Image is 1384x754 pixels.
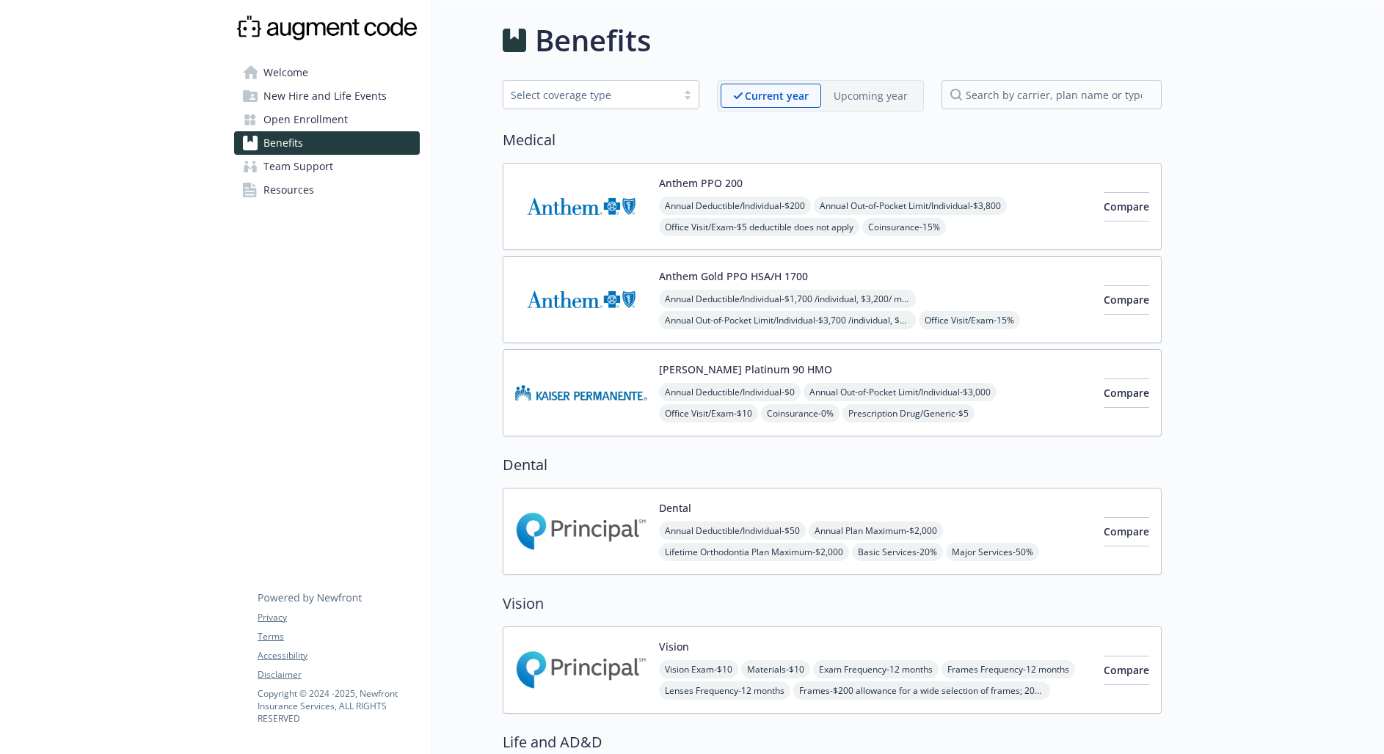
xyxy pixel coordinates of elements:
span: Resources [263,178,314,202]
span: Compare [1104,200,1149,213]
span: Annual Deductible/Individual - $50 [659,521,806,540]
span: Team Support [263,155,333,178]
p: Copyright © 2024 - 2025 , Newfront Insurance Services, ALL RIGHTS RESERVED [258,687,419,725]
span: New Hire and Life Events [263,84,387,108]
span: Welcome [263,61,308,84]
span: Compare [1104,386,1149,400]
img: Principal Financial Group Inc carrier logo [515,500,647,563]
a: Accessibility [258,649,419,662]
span: Lenses Frequency - 12 months [659,681,790,700]
span: Coinsurance - 0% [761,404,839,422]
button: Compare [1104,192,1149,222]
span: Materials - $10 [741,660,810,678]
h2: Vision [503,593,1162,615]
button: Anthem Gold PPO HSA/H 1700 [659,268,808,284]
span: Office Visit/Exam - $5 deductible does not apply [659,218,859,236]
a: Terms [258,630,419,643]
a: New Hire and Life Events [234,84,420,108]
a: Resources [234,178,420,202]
h2: Dental [503,454,1162,476]
button: Anthem PPO 200 [659,175,743,191]
a: Benefits [234,131,420,155]
img: Anthem Blue Cross carrier logo [515,268,647,331]
span: Benefits [263,131,303,155]
span: Annual Deductible/Individual - $200 [659,197,811,215]
p: Upcoming year [834,88,908,103]
p: Current year [745,88,809,103]
button: Dental [659,500,691,516]
span: Compare [1104,524,1149,538]
span: Basic Services - 20% [852,543,943,561]
span: Annual Out-of-Pocket Limit/Individual - $3,700 /individual, $3,700/ member [659,311,916,329]
span: Exam Frequency - 12 months [813,660,939,678]
span: Vision Exam - $10 [659,660,738,678]
button: [PERSON_NAME] Platinum 90 HMO [659,362,832,377]
h2: Life and AD&D [503,731,1162,753]
span: Annual Plan Maximum - $2,000 [809,521,943,540]
input: search by carrier, plan name or type [942,80,1162,109]
button: Compare [1104,656,1149,685]
div: Select coverage type [511,87,669,103]
span: Compare [1104,663,1149,677]
a: Privacy [258,611,419,624]
span: Annual Out-of-Pocket Limit/Individual - $3,000 [804,383,997,401]
h2: Medical [503,129,1162,151]
button: Vision [659,639,689,654]
img: Principal Financial Group Inc carrier logo [515,639,647,701]
a: Welcome [234,61,420,84]
img: Kaiser Permanente Insurance Company carrier logo [515,362,647,424]
span: Lifetime Orthodontia Plan Maximum - $2,000 [659,543,849,561]
span: Annual Out-of-Pocket Limit/Individual - $3,800 [814,197,1007,215]
span: Annual Deductible/Individual - $0 [659,383,801,401]
button: Compare [1104,517,1149,546]
a: Team Support [234,155,420,178]
button: Compare [1104,285,1149,315]
span: Coinsurance - 15% [862,218,946,236]
img: Anthem Blue Cross carrier logo [515,175,647,238]
span: Open Enrollment [263,108,348,131]
a: Open Enrollment [234,108,420,131]
span: Frames - $200 allowance for a wide selection of frames; 20% off amount over allowance [793,681,1050,700]
a: Disclaimer [258,668,419,681]
span: Office Visit/Exam - 15% [919,311,1020,329]
span: Prescription Drug/Generic - $5 [842,404,975,422]
span: Compare [1104,293,1149,307]
span: Frames Frequency - 12 months [942,660,1075,678]
button: Compare [1104,378,1149,408]
span: Office Visit/Exam - $10 [659,404,758,422]
h1: Benefits [535,18,651,62]
span: Annual Deductible/Individual - $1,700 /individual, $3,200/ member [659,290,916,308]
span: Major Services - 50% [946,543,1039,561]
